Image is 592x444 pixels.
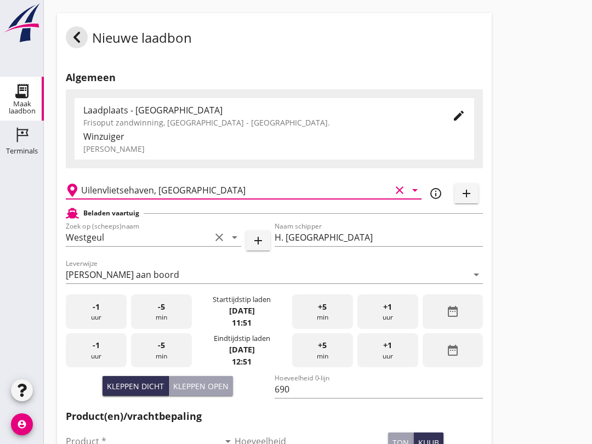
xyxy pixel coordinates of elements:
img: logo-small.a267ee39.svg [2,3,42,43]
strong: [DATE] [229,305,255,316]
strong: 11:51 [232,317,252,328]
strong: 12:51 [232,356,252,367]
button: Kleppen open [169,376,233,396]
h2: Beladen vaartuig [83,208,139,218]
h2: Algemeen [66,70,483,85]
i: account_circle [11,413,33,435]
button: Kleppen dicht [103,376,169,396]
i: date_range [446,344,459,357]
input: Naam schipper [275,229,483,246]
div: Laadplaats - [GEOGRAPHIC_DATA] [83,104,435,117]
div: uur [66,333,127,368]
div: Terminals [6,147,38,155]
span: -1 [93,339,100,351]
i: arrow_drop_down [470,268,483,281]
i: date_range [446,305,459,318]
div: uur [357,333,418,368]
span: -5 [158,301,165,313]
i: arrow_drop_down [408,184,422,197]
strong: [DATE] [229,344,255,355]
div: [PERSON_NAME] [83,143,465,155]
div: min [292,333,353,368]
div: min [131,294,192,329]
i: arrow_drop_down [228,231,241,244]
i: clear [393,184,406,197]
input: Losplaats [81,181,391,199]
div: uur [357,294,418,329]
div: Kleppen open [173,380,229,392]
div: uur [66,294,127,329]
h2: Product(en)/vrachtbepaling [66,409,483,424]
span: -5 [158,339,165,351]
span: +5 [318,301,327,313]
div: Eindtijdstip laden [214,333,270,344]
input: Zoek op (scheeps)naam [66,229,210,246]
i: info_outline [429,187,442,200]
div: Winzuiger [83,130,465,143]
div: [PERSON_NAME] aan boord [66,270,179,280]
div: Frisoput zandwinning, [GEOGRAPHIC_DATA] - [GEOGRAPHIC_DATA]. [83,117,435,128]
i: add [252,234,265,247]
span: +1 [383,339,392,351]
div: min [292,294,353,329]
div: Kleppen dicht [107,380,164,392]
i: add [460,187,473,200]
div: Nieuwe laadbon [66,26,192,53]
i: clear [213,231,226,244]
div: Starttijdstip laden [213,294,271,305]
span: +5 [318,339,327,351]
i: edit [452,109,465,122]
span: -1 [93,301,100,313]
input: Hoeveelheid 0-lijn [275,380,483,398]
div: min [131,333,192,368]
span: +1 [383,301,392,313]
